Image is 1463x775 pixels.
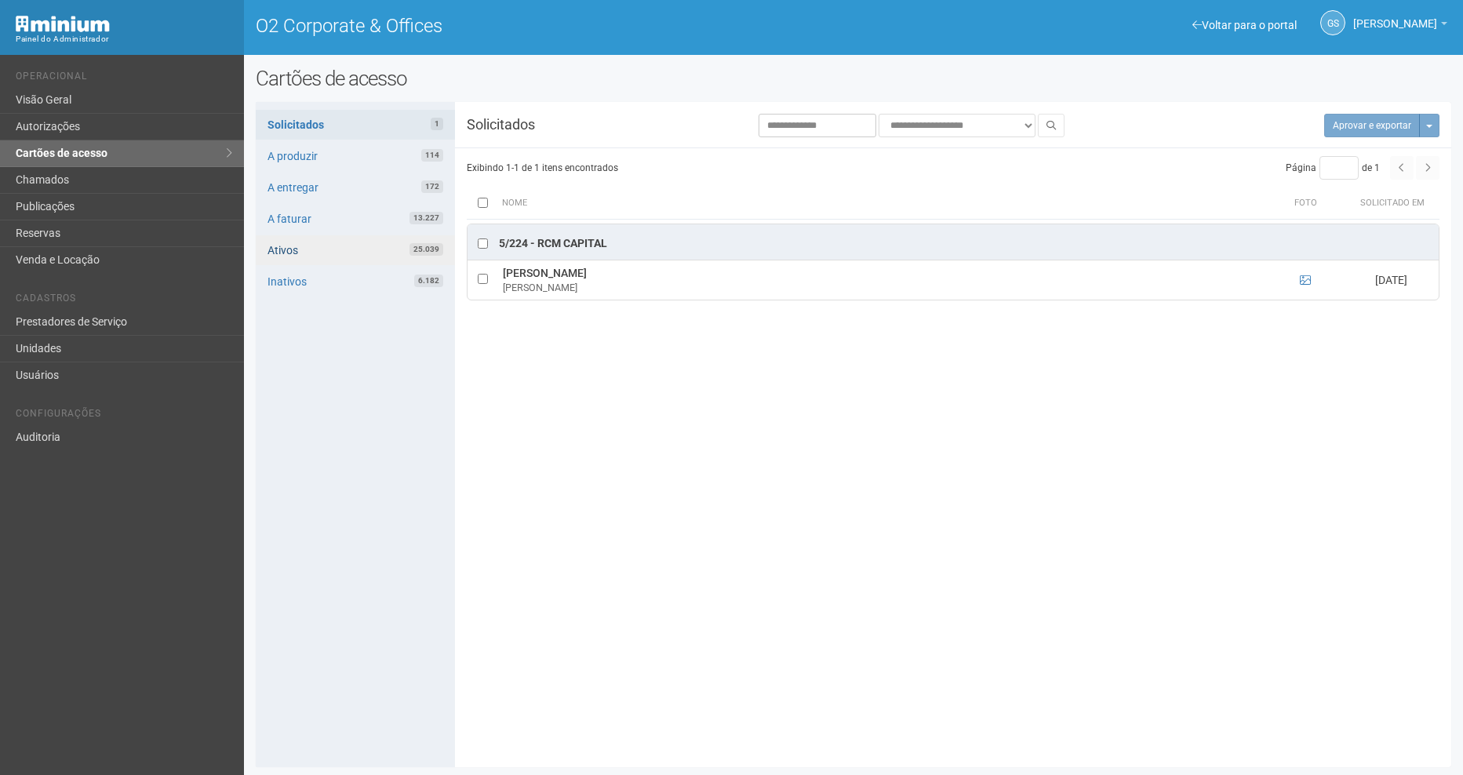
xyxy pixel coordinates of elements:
[1300,274,1311,286] a: Ver foto
[256,267,455,297] a: Inativos6.182
[1353,2,1437,30] span: Gabriela Souza
[1286,162,1380,173] span: Página de 1
[421,149,443,162] span: 114
[16,16,110,32] img: Minium
[431,118,443,130] span: 1
[498,187,1267,219] th: Nome
[1360,198,1425,208] span: Solicitado em
[1192,19,1297,31] a: Voltar para o portal
[16,32,232,46] div: Painel do Administrador
[1267,187,1345,219] th: Foto
[1353,20,1447,32] a: [PERSON_NAME]
[16,408,232,424] li: Configurações
[256,235,455,265] a: Ativos25.039
[256,141,455,171] a: A produzir114
[499,236,607,252] div: 5/224 - RCM CAPITAL
[409,243,443,256] span: 25.039
[256,16,842,36] h1: O2 Corporate & Offices
[414,275,443,287] span: 6.182
[467,162,618,173] span: Exibindo 1-1 de 1 itens encontrados
[421,180,443,193] span: 172
[256,110,455,140] a: Solicitados1
[16,293,232,309] li: Cadastros
[1375,274,1407,286] span: [DATE]
[455,118,621,132] h3: Solicitados
[1320,10,1345,35] a: GS
[409,212,443,224] span: 13.227
[256,67,1451,90] h2: Cartões de acesso
[503,281,1262,295] div: [PERSON_NAME]
[256,204,455,234] a: A faturar13.227
[499,260,1266,300] td: [PERSON_NAME]
[256,173,455,202] a: A entregar172
[16,71,232,87] li: Operacional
